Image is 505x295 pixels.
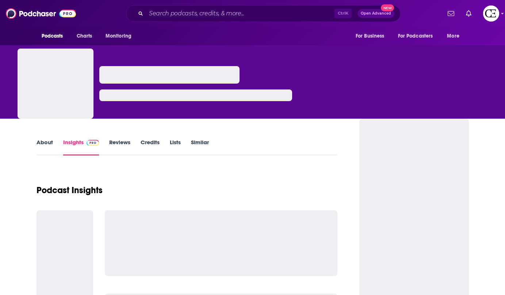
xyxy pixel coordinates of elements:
[42,31,63,41] span: Podcasts
[63,139,99,156] a: InsightsPodchaser Pro
[447,31,459,41] span: More
[442,29,468,43] button: open menu
[445,7,457,20] a: Show notifications dropdown
[6,7,76,20] img: Podchaser - Follow, Share and Rate Podcasts
[87,140,99,146] img: Podchaser Pro
[146,8,334,19] input: Search podcasts, credits, & more...
[37,185,103,196] h1: Podcast Insights
[357,9,394,18] button: Open AdvancedNew
[106,31,131,41] span: Monitoring
[356,31,385,41] span: For Business
[463,7,474,20] a: Show notifications dropdown
[381,4,394,11] span: New
[170,139,181,156] a: Lists
[37,139,53,156] a: About
[361,12,391,15] span: Open Advanced
[483,5,499,22] span: Logged in as cozyearthaudio
[100,29,141,43] button: open menu
[191,139,209,156] a: Similar
[141,139,160,156] a: Credits
[393,29,444,43] button: open menu
[483,5,499,22] img: User Profile
[483,5,499,22] button: Show profile menu
[77,31,92,41] span: Charts
[72,29,97,43] a: Charts
[334,9,352,18] span: Ctrl K
[109,139,130,156] a: Reviews
[351,29,394,43] button: open menu
[37,29,73,43] button: open menu
[126,5,401,22] div: Search podcasts, credits, & more...
[398,31,433,41] span: For Podcasters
